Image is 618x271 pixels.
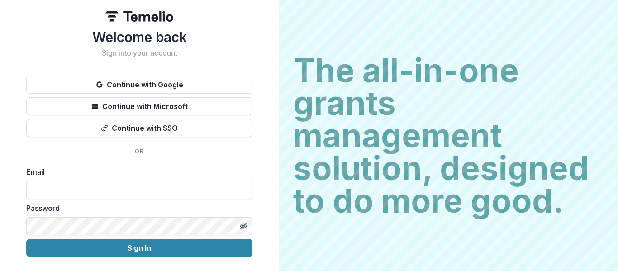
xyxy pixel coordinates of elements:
h1: Welcome back [26,29,252,45]
img: Temelio [105,11,173,22]
button: Continue with SSO [26,119,252,137]
h2: Sign into your account [26,49,252,57]
button: Toggle password visibility [236,219,251,233]
label: Password [26,203,247,214]
label: Email [26,166,247,177]
button: Sign In [26,239,252,257]
button: Continue with Microsoft [26,97,252,115]
button: Continue with Google [26,76,252,94]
